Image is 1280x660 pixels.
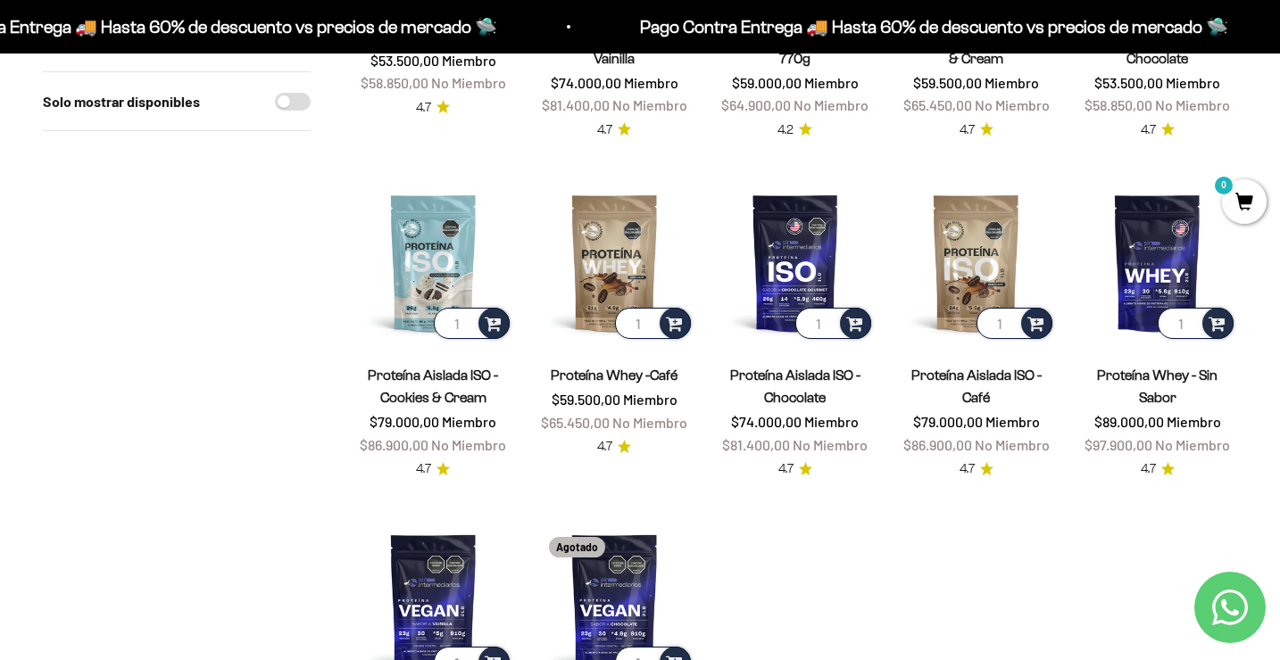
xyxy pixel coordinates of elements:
[901,29,1051,66] a: Proteína Whey - Cookies & Cream
[541,414,610,431] span: $65.450,00
[778,459,812,479] a: 4.74.7 de 5.0 estrellas
[985,413,1040,430] span: Miembro
[551,74,621,91] span: $74.000,00
[913,413,983,430] span: $79.000,00
[960,120,975,140] span: 4.7
[1155,96,1230,113] span: No Miembro
[975,96,1050,113] span: No Miembro
[612,96,687,113] span: No Miembro
[368,367,498,405] a: Proteína Aislada ISO - Cookies & Cream
[804,413,859,430] span: Miembro
[442,52,496,69] span: Miembro
[960,459,993,479] a: 4.74.7 de 5.0 estrellas
[1085,436,1152,453] span: $97.900,00
[416,459,431,479] span: 4.7
[725,29,865,66] a: Pancakes de Proteína - 770g
[597,120,631,140] a: 4.74.7 de 5.0 estrellas
[1097,367,1218,405] a: Proteína Whey - Sin Sabor
[1094,74,1163,91] span: $53.500,00
[975,436,1050,453] span: No Miembro
[1141,120,1156,140] span: 4.7
[985,74,1039,91] span: Miembro
[624,74,678,91] span: Miembro
[911,367,1042,405] a: Proteína Aislada ISO - Café
[360,436,428,453] span: $86.900,00
[542,96,610,113] span: $81.400,00
[777,120,794,140] span: 4.2
[732,74,802,91] span: $59.000,00
[551,367,677,383] a: Proteína Whey -Café
[1155,436,1230,453] span: No Miembro
[416,98,450,118] a: 4.74.7 de 5.0 estrellas
[903,436,972,453] span: $86.900,00
[960,459,975,479] span: 4.7
[640,12,1228,41] p: Pago Contra Entrega 🚚 Hasta 60% de descuento vs precios de mercado 🛸
[730,367,860,405] a: Proteína Aislada ISO - Chocolate
[1141,459,1156,479] span: 4.7
[431,436,506,453] span: No Miembro
[1141,120,1175,140] a: 4.74.7 de 5.0 estrellas
[549,29,679,66] a: Proteína Aislada ISO - Vainilla
[721,96,791,113] span: $64.900,00
[442,413,496,430] span: Miembro
[793,436,868,453] span: No Miembro
[416,98,431,118] span: 4.7
[431,74,506,91] span: No Miembro
[416,459,450,479] a: 4.74.7 de 5.0 estrellas
[1222,194,1267,213] a: 0
[597,437,631,457] a: 4.74.7 de 5.0 estrellas
[597,437,612,457] span: 4.7
[370,52,439,69] span: $53.500,00
[1141,459,1175,479] a: 4.74.7 de 5.0 estrellas
[361,74,428,91] span: $58.850,00
[777,120,812,140] a: 4.24.2 de 5.0 estrellas
[612,414,687,431] span: No Miembro
[1094,413,1164,430] span: $89.000,00
[1213,175,1234,196] mark: 0
[804,74,859,91] span: Miembro
[722,436,790,453] span: $81.400,00
[1166,74,1220,91] span: Miembro
[794,96,869,113] span: No Miembro
[960,120,993,140] a: 4.74.7 de 5.0 estrellas
[1167,413,1221,430] span: Miembro
[731,413,802,430] span: $74.000,00
[913,74,982,91] span: $59.500,00
[1085,96,1152,113] span: $58.850,00
[778,459,794,479] span: 4.7
[370,413,439,430] span: $79.000,00
[1108,29,1207,66] a: Proteína Whey - Chocolate
[903,96,972,113] span: $65.450,00
[43,90,200,113] label: Solo mostrar disponibles
[597,120,612,140] span: 4.7
[552,391,620,408] span: $59.500,00
[623,391,677,408] span: Miembro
